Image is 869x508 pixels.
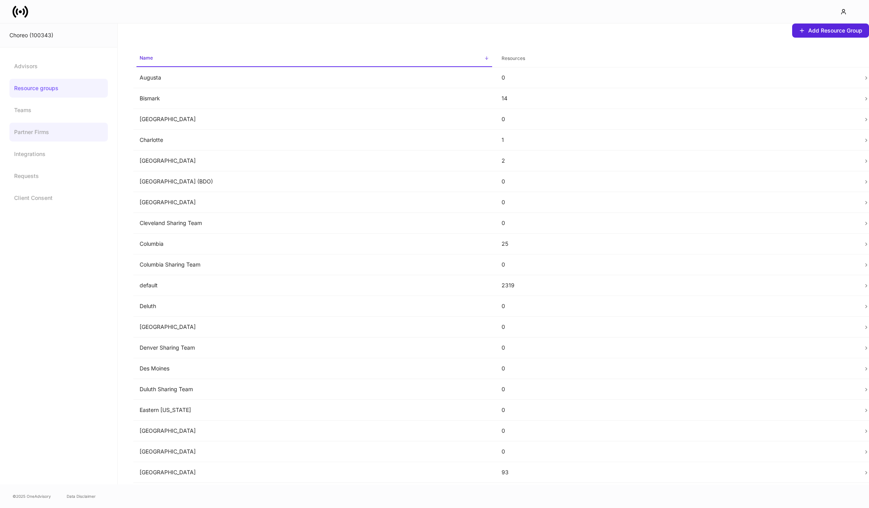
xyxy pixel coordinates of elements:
td: 0 [495,296,857,317]
a: Partner Firms [9,123,108,142]
span: Resources [498,51,854,67]
td: 0 [495,421,857,441]
td: 14 [495,88,857,109]
td: 0 [495,400,857,421]
td: 0 [495,109,857,130]
td: 0 [495,337,857,358]
h6: Name [140,54,153,62]
p: Des Moines [140,365,489,372]
td: 0 [495,171,857,192]
p: Columbia Sharing Team [140,261,489,269]
p: Deluth [140,302,489,310]
div: Add Resource Group [808,27,862,34]
span: © 2025 OneAdvisory [13,493,51,499]
p: Columbia [140,240,489,248]
p: default [140,281,489,289]
h6: Resources [502,54,525,62]
p: Charlotte [140,136,489,144]
a: Resource groups [9,79,108,98]
td: 1 [495,130,857,151]
p: Augusta [140,74,489,82]
td: 0 [495,67,857,88]
p: Duluth Sharing Team [140,385,489,393]
p: [GEOGRAPHIC_DATA] [140,323,489,331]
p: Bismark [140,94,489,102]
p: Eastern [US_STATE] [140,406,489,414]
a: Data Disclaimer [67,493,96,499]
a: Client Consent [9,189,108,207]
p: [GEOGRAPHIC_DATA] [140,468,489,476]
span: Name [136,50,492,67]
td: 25 [495,234,857,254]
a: Advisors [9,57,108,76]
td: 93 [495,462,857,483]
td: 0 [495,213,857,234]
p: [GEOGRAPHIC_DATA] [140,157,489,165]
button: Add Resource Group [792,24,869,38]
a: Integrations [9,145,108,163]
p: [GEOGRAPHIC_DATA] (BDO) [140,178,489,185]
td: 0 [495,379,857,400]
td: 0 [495,192,857,213]
p: Denver Sharing Team [140,344,489,352]
p: [GEOGRAPHIC_DATA] [140,198,489,206]
p: Cleveland Sharing Team [140,219,489,227]
td: 0 [495,254,857,275]
td: 0 [495,483,857,504]
td: 0 [495,441,857,462]
td: 2 [495,151,857,171]
td: 0 [495,358,857,379]
td: 0 [495,317,857,337]
a: Requests [9,167,108,185]
div: Choreo (100343) [9,31,108,39]
p: [GEOGRAPHIC_DATA] [140,427,489,435]
p: [GEOGRAPHIC_DATA] [140,448,489,455]
a: Teams [9,101,108,120]
p: [GEOGRAPHIC_DATA] [140,115,489,123]
td: 2319 [495,275,857,296]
